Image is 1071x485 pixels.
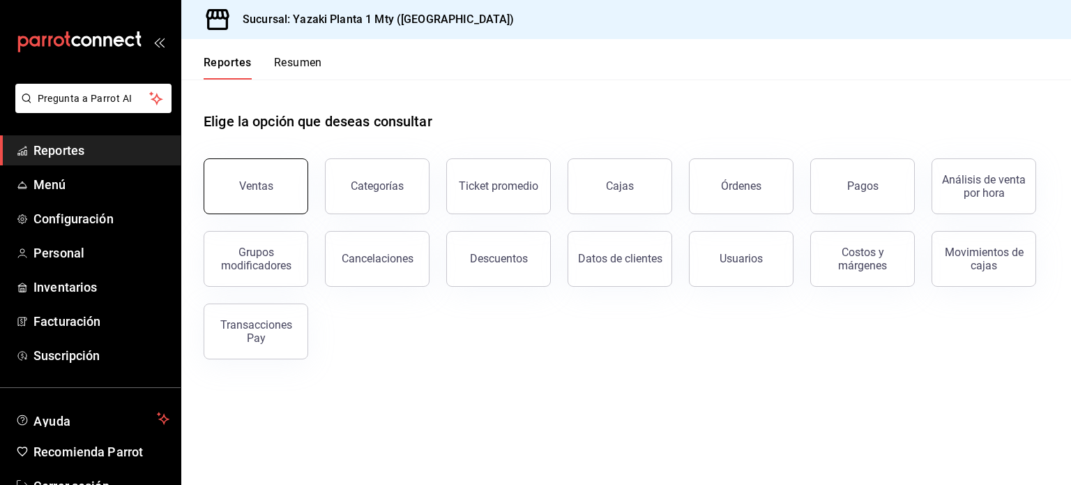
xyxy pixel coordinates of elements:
[325,158,430,214] button: Categorías
[204,56,252,80] button: Reportes
[33,410,151,427] span: Ayuda
[33,312,169,331] span: Facturación
[689,231,793,287] button: Usuarios
[38,91,150,106] span: Pregunta a Parrot AI
[810,231,915,287] button: Costos y márgenes
[351,179,404,193] div: Categorías
[810,158,915,214] button: Pagos
[274,56,322,80] button: Resumen
[231,11,514,28] h3: Sucursal: Yazaki Planta 1 Mty ([GEOGRAPHIC_DATA])
[932,158,1036,214] button: Análisis de venta por hora
[325,231,430,287] button: Cancelaciones
[689,158,793,214] button: Órdenes
[578,252,662,265] div: Datos de clientes
[459,179,538,193] div: Ticket promedio
[446,231,551,287] button: Descuentos
[446,158,551,214] button: Ticket promedio
[932,231,1036,287] button: Movimientos de cajas
[33,346,169,365] span: Suscripción
[819,246,906,272] div: Costos y márgenes
[204,231,308,287] button: Grupos modificadores
[33,278,169,297] span: Inventarios
[568,158,672,214] a: Cajas
[204,56,322,80] div: navigation tabs
[470,252,528,265] div: Descuentos
[33,442,169,461] span: Recomienda Parrot
[239,179,273,193] div: Ventas
[33,175,169,194] span: Menú
[213,318,299,345] div: Transacciones Pay
[606,178,635,195] div: Cajas
[15,84,172,113] button: Pregunta a Parrot AI
[847,179,879,193] div: Pagos
[204,304,308,359] button: Transacciones Pay
[204,111,432,132] h1: Elige la opción que deseas consultar
[941,173,1027,200] div: Análisis de venta por hora
[213,246,299,272] div: Grupos modificadores
[720,252,763,265] div: Usuarios
[721,179,761,193] div: Órdenes
[941,246,1027,272] div: Movimientos de cajas
[33,209,169,228] span: Configuración
[204,158,308,214] button: Ventas
[153,36,165,47] button: open_drawer_menu
[568,231,672,287] button: Datos de clientes
[342,252,413,265] div: Cancelaciones
[33,244,169,262] span: Personal
[33,141,169,160] span: Reportes
[10,101,172,116] a: Pregunta a Parrot AI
